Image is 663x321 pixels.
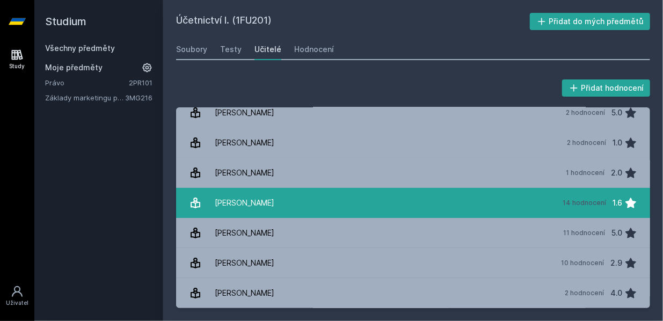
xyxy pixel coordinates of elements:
[176,158,650,188] a: [PERSON_NAME] 1 hodnocení 2.0
[176,98,650,128] a: [PERSON_NAME] 2 hodnocení 5.0
[10,62,25,70] div: Study
[176,39,207,60] a: Soubory
[610,282,622,304] div: 4.0
[566,108,605,117] div: 2 hodnocení
[215,132,274,154] div: [PERSON_NAME]
[45,92,125,103] a: Základy marketingu pro informatiky a statistiky
[611,222,622,244] div: 5.0
[45,62,103,73] span: Moje předměty
[566,169,604,177] div: 1 hodnocení
[215,282,274,304] div: [PERSON_NAME]
[176,278,650,308] a: [PERSON_NAME] 2 hodnocení 4.0
[562,79,651,97] button: Přidat hodnocení
[254,44,281,55] div: Učitelé
[6,299,28,307] div: Uživatel
[176,218,650,248] a: [PERSON_NAME] 11 hodnocení 5.0
[610,252,622,274] div: 2.9
[611,102,622,123] div: 5.0
[294,44,334,55] div: Hodnocení
[220,39,242,60] a: Testy
[215,222,274,244] div: [PERSON_NAME]
[176,128,650,158] a: [PERSON_NAME] 2 hodnocení 1.0
[611,162,622,184] div: 2.0
[176,13,530,30] h2: Účetnictví I. (1FU201)
[561,259,604,267] div: 10 hodnocení
[176,248,650,278] a: [PERSON_NAME] 10 hodnocení 2.9
[2,280,32,312] a: Uživatel
[215,162,274,184] div: [PERSON_NAME]
[565,289,604,297] div: 2 hodnocení
[215,252,274,274] div: [PERSON_NAME]
[613,132,622,154] div: 1.0
[220,44,242,55] div: Testy
[563,199,606,207] div: 14 hodnocení
[45,43,115,53] a: Všechny předměty
[45,77,129,88] a: Právo
[215,192,274,214] div: [PERSON_NAME]
[176,188,650,218] a: [PERSON_NAME] 14 hodnocení 1.6
[215,102,274,123] div: [PERSON_NAME]
[567,138,606,147] div: 2 hodnocení
[294,39,334,60] a: Hodnocení
[176,44,207,55] div: Soubory
[2,43,32,76] a: Study
[254,39,281,60] a: Učitelé
[613,192,622,214] div: 1.6
[530,13,651,30] button: Přidat do mých předmětů
[125,93,152,102] a: 3MG216
[563,229,605,237] div: 11 hodnocení
[129,78,152,87] a: 2PR101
